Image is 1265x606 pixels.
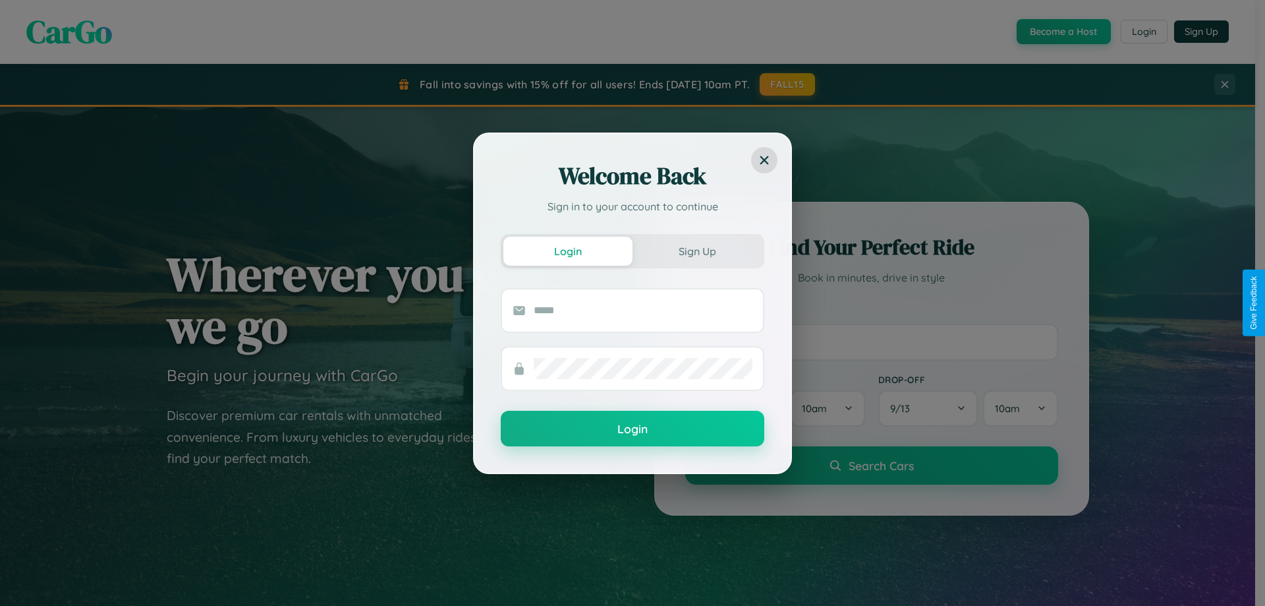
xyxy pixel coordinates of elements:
[632,237,762,266] button: Sign Up
[503,237,632,266] button: Login
[1249,276,1258,330] div: Give Feedback
[501,160,764,192] h2: Welcome Back
[501,411,764,446] button: Login
[501,198,764,214] p: Sign in to your account to continue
